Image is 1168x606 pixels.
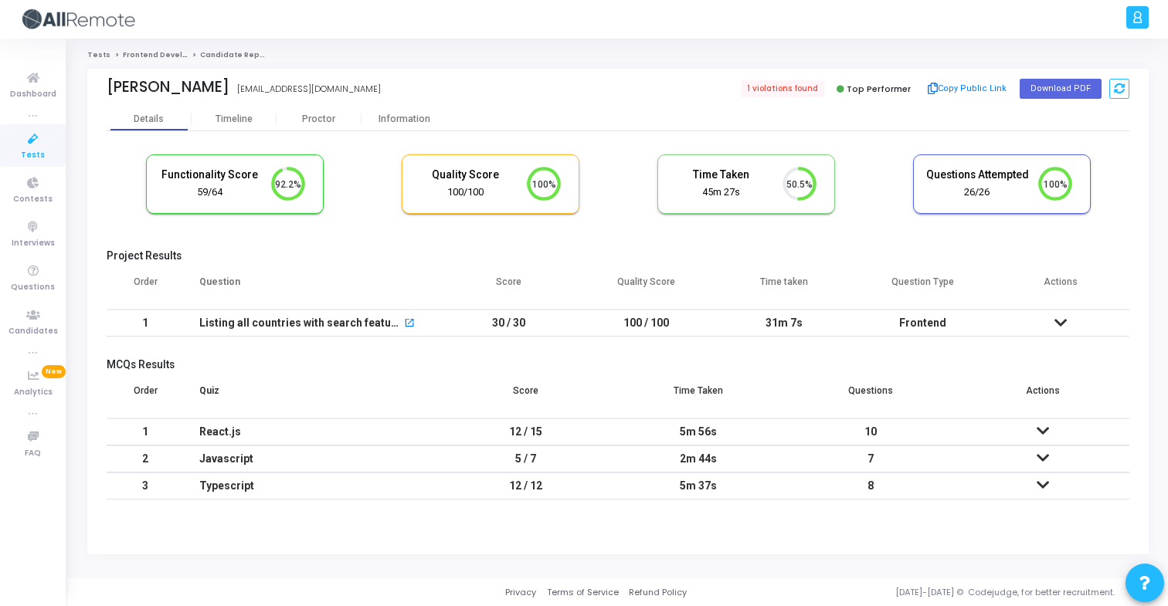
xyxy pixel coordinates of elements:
[923,77,1012,100] button: Copy Public Link
[854,266,992,310] th: Question Type
[199,446,424,472] div: Javascript
[199,473,424,499] div: Typescript
[547,586,619,599] a: Terms of Service
[200,50,271,59] span: Candidate Report
[627,419,769,445] div: 5m 56s
[134,113,164,125] div: Details
[216,113,253,125] div: Timeline
[785,472,957,499] td: 8
[362,113,446,125] div: Information
[14,386,53,399] span: Analytics
[199,419,424,445] div: React.js
[440,375,612,418] th: Score
[107,249,1129,262] h5: Project Results
[925,185,1029,200] div: 26/26
[440,472,612,499] td: 12 / 12
[627,473,769,499] div: 5m 37s
[10,88,56,101] span: Dashboard
[629,586,687,599] a: Refund Policy
[670,168,773,181] h5: Time Taken
[19,4,135,35] img: logo
[123,50,218,59] a: Frontend Developer (L4)
[237,83,381,96] div: [EMAIL_ADDRESS][DOMAIN_NAME]
[414,168,518,181] h5: Quality Score
[184,375,440,418] th: Quiz
[957,375,1129,418] th: Actions
[107,310,184,337] td: 1
[925,168,1029,181] h5: Questions Attempted
[184,266,440,310] th: Question
[991,266,1129,310] th: Actions
[107,418,184,445] td: 1
[107,358,1129,371] h5: MCQs Results
[42,365,66,378] span: New
[277,113,362,125] div: Proctor
[440,266,578,310] th: Score
[21,149,45,162] span: Tests
[785,418,957,445] td: 10
[158,185,262,200] div: 59/64
[8,325,58,338] span: Candidates
[12,237,55,250] span: Interviews
[107,78,229,96] div: [PERSON_NAME]
[87,50,1149,60] nav: breadcrumb
[785,375,957,418] th: Questions
[440,445,612,472] td: 5 / 7
[13,193,53,206] span: Contests
[1020,79,1102,99] button: Download PDF
[847,83,911,95] span: Top Performer
[404,319,415,330] mat-icon: open_in_new
[107,472,184,499] td: 3
[612,375,784,418] th: Time Taken
[199,310,402,336] div: Listing all countries with search feature
[440,310,578,337] td: 30 / 30
[414,185,518,200] div: 100/100
[578,266,716,310] th: Quality Score
[440,418,612,445] td: 12 / 15
[158,168,262,181] h5: Functionality Score
[715,310,854,337] td: 31m 7s
[25,447,41,460] span: FAQ
[785,445,957,472] td: 7
[107,266,184,310] th: Order
[107,445,184,472] td: 2
[578,310,716,337] td: 100 / 100
[87,50,110,59] a: Tests
[627,446,769,472] div: 2m 44s
[107,375,184,418] th: Order
[11,281,55,294] span: Questions
[505,586,536,599] a: Privacy
[741,80,824,97] span: 1 violations found
[670,185,773,200] div: 45m 27s
[687,586,1149,599] div: [DATE]-[DATE] © Codejudge, for better recruitment.
[854,310,992,337] td: Frontend
[715,266,854,310] th: Time taken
